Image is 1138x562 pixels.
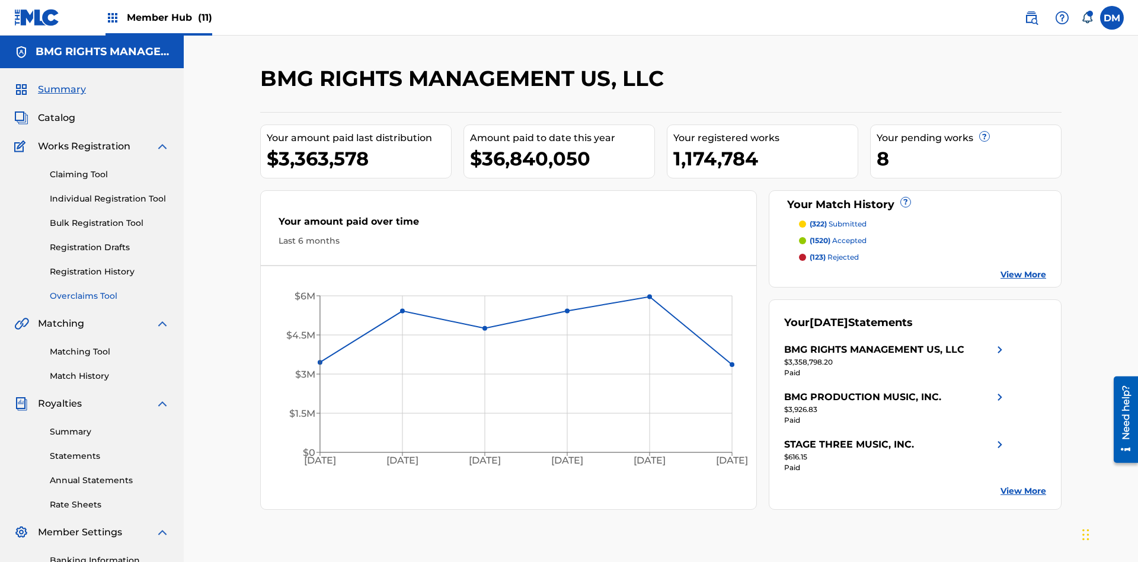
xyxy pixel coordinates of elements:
div: Your amount paid over time [279,215,739,235]
img: expand [155,317,170,331]
a: Registration Drafts [50,241,170,254]
a: BMG PRODUCTION MUSIC, INC.right chevron icon$3,926.83Paid [784,390,1007,426]
a: CatalogCatalog [14,111,75,125]
a: Matching Tool [50,346,170,358]
h2: BMG RIGHTS MANAGEMENT US, LLC [260,65,670,92]
div: Notifications [1081,12,1093,24]
a: (123) rejected [799,252,1047,263]
img: Top Rightsholders [106,11,120,25]
a: STAGE THREE MUSIC, INC.right chevron icon$616.15Paid [784,438,1007,473]
a: Individual Registration Tool [50,193,170,205]
a: Claiming Tool [50,168,170,181]
p: accepted [810,235,867,246]
span: Works Registration [38,139,130,154]
a: Statements [50,450,170,462]
tspan: [DATE] [304,455,336,467]
div: Help [1050,6,1074,30]
span: Summary [38,82,86,97]
tspan: $1.5M [289,408,315,419]
img: Catalog [14,111,28,125]
a: BMG RIGHTS MANAGEMENT US, LLCright chevron icon$3,358,798.20Paid [784,343,1007,378]
h5: BMG RIGHTS MANAGEMENT US, LLC [36,45,170,59]
div: BMG PRODUCTION MUSIC, INC. [784,390,941,404]
div: $3,926.83 [784,404,1007,415]
span: (123) [810,253,826,261]
p: submitted [810,219,867,229]
div: $616.15 [784,452,1007,462]
tspan: $3M [295,369,315,380]
a: Bulk Registration Tool [50,217,170,229]
div: Your Match History [784,197,1047,213]
a: (322) submitted [799,219,1047,229]
span: ? [901,197,910,207]
div: 1,174,784 [673,145,858,172]
span: Catalog [38,111,75,125]
span: ? [980,132,989,141]
div: Your amount paid last distribution [267,131,451,145]
tspan: [DATE] [469,455,501,467]
tspan: $4.5M [286,330,315,341]
a: (1520) accepted [799,235,1047,246]
img: search [1024,11,1038,25]
a: Registration History [50,266,170,278]
div: STAGE THREE MUSIC, INC. [784,438,914,452]
a: Summary [50,426,170,438]
img: Royalties [14,397,28,411]
div: 8 [877,145,1061,172]
div: User Menu [1100,6,1124,30]
div: Your registered works [673,131,858,145]
img: right chevron icon [993,343,1007,357]
div: Amount paid to date this year [470,131,654,145]
div: $3,363,578 [267,145,451,172]
a: View More [1000,269,1046,281]
img: Member Settings [14,525,28,539]
tspan: [DATE] [717,455,749,467]
div: Paid [784,368,1007,378]
img: expand [155,525,170,539]
iframe: Chat Widget [1079,505,1138,562]
span: (11) [198,12,212,23]
img: Works Registration [14,139,30,154]
tspan: $6M [295,290,315,302]
a: Rate Sheets [50,499,170,511]
div: Paid [784,462,1007,473]
span: (322) [810,219,827,228]
tspan: $0 [303,447,315,458]
img: right chevron icon [993,390,1007,404]
img: Summary [14,82,28,97]
img: expand [155,397,170,411]
a: Match History [50,370,170,382]
p: rejected [810,252,859,263]
img: expand [155,139,170,154]
tspan: [DATE] [552,455,584,467]
iframe: Resource Center [1105,372,1138,469]
span: Member Settings [38,525,122,539]
span: Member Hub [127,11,212,24]
div: Last 6 months [279,235,739,247]
img: help [1055,11,1069,25]
a: Overclaims Tool [50,290,170,302]
div: Drag [1082,517,1089,553]
a: View More [1000,485,1046,497]
span: (1520) [810,236,830,245]
div: Your Statements [784,315,913,331]
tspan: [DATE] [634,455,666,467]
tspan: [DATE] [386,455,418,467]
span: Royalties [38,397,82,411]
a: Annual Statements [50,474,170,487]
div: Paid [784,415,1007,426]
div: BMG RIGHTS MANAGEMENT US, LLC [784,343,964,357]
span: Matching [38,317,84,331]
img: Accounts [14,45,28,59]
img: MLC Logo [14,9,60,26]
img: Matching [14,317,29,331]
a: SummarySummary [14,82,86,97]
img: right chevron icon [993,438,1007,452]
span: [DATE] [810,316,848,329]
div: $36,840,050 [470,145,654,172]
div: $3,358,798.20 [784,357,1007,368]
div: Your pending works [877,131,1061,145]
